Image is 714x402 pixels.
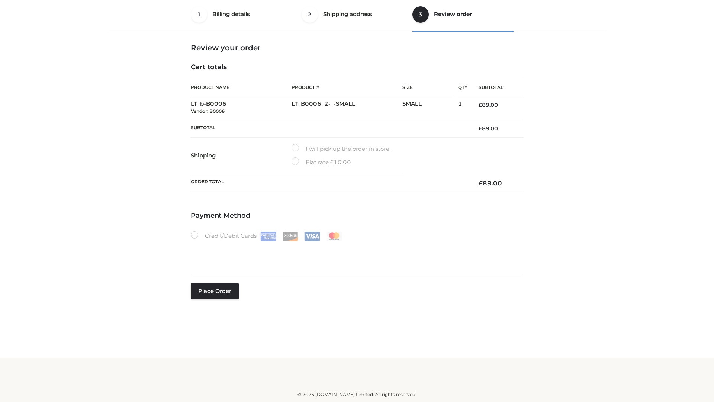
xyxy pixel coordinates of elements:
td: LT_b-B0006 [191,96,292,119]
label: Flat rate: [292,157,351,167]
span: £ [330,159,334,166]
img: Visa [304,232,320,241]
span: £ [479,179,483,187]
img: Amex [260,232,276,241]
bdi: 10.00 [330,159,351,166]
th: Qty [458,79,467,96]
h4: Cart totals [191,63,523,71]
th: Size [402,79,454,96]
img: Discover [282,232,298,241]
small: Vendor: B0006 [191,108,225,114]
h4: Payment Method [191,212,523,220]
td: LT_B0006_2-_-SMALL [292,96,402,119]
button: Place order [191,283,239,299]
bdi: 89.00 [479,102,498,108]
img: Mastercard [326,232,342,241]
th: Subtotal [191,119,467,137]
label: I will pick up the order in store. [292,144,390,154]
h3: Review your order [191,43,523,52]
bdi: 89.00 [479,179,502,187]
th: Subtotal [467,79,523,96]
span: £ [479,125,482,132]
td: 1 [458,96,467,119]
th: Shipping [191,138,292,173]
div: © 2025 [DOMAIN_NAME] Limited. All rights reserved. [110,391,604,398]
label: Credit/Debit Cards [191,231,343,241]
bdi: 89.00 [479,125,498,132]
iframe: Secure payment input frame [189,240,522,267]
th: Product # [292,79,402,96]
td: SMALL [402,96,458,119]
th: Product Name [191,79,292,96]
th: Order Total [191,173,467,193]
span: £ [479,102,482,108]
